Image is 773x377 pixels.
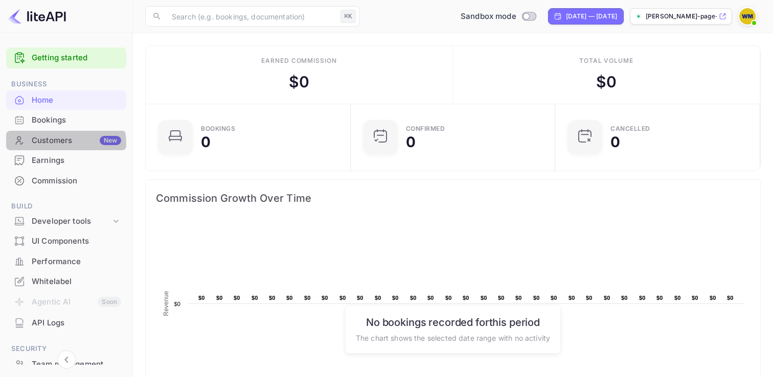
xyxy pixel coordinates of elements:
[252,295,258,301] text: $0
[166,6,336,27] input: Search (e.g. bookings, documentation)
[548,8,624,25] div: Click to change the date range period
[392,295,399,301] text: $0
[6,151,126,170] a: Earnings
[198,295,205,301] text: $0
[461,11,516,22] span: Sandbox mode
[6,313,126,333] div: API Logs
[6,171,126,191] div: Commission
[32,114,121,126] div: Bookings
[32,317,121,329] div: API Logs
[610,126,650,132] div: CANCELLED
[406,135,416,149] div: 0
[32,359,121,370] div: Team management
[533,295,540,301] text: $0
[481,295,487,301] text: $0
[596,70,617,93] div: $ 0
[32,155,121,167] div: Earnings
[6,231,126,250] a: UI Components
[289,70,309,93] div: $ 0
[32,175,121,187] div: Commission
[6,231,126,251] div: UI Components
[6,48,126,68] div: Getting started
[174,301,180,307] text: $0
[579,56,634,65] div: Total volume
[32,235,121,247] div: UI Components
[515,295,522,301] text: $0
[6,272,126,291] a: Whitelabel
[269,295,276,301] text: $0
[6,201,126,212] span: Build
[201,126,235,132] div: Bookings
[6,110,126,130] div: Bookings
[710,295,716,301] text: $0
[357,295,363,301] text: $0
[100,136,121,145] div: New
[261,56,337,65] div: Earned commission
[410,295,417,301] text: $0
[32,256,121,268] div: Performance
[6,90,126,109] a: Home
[8,8,66,25] img: LiteAPI logo
[32,95,121,106] div: Home
[6,90,126,110] div: Home
[6,131,126,151] div: CustomersNew
[427,295,434,301] text: $0
[6,272,126,292] div: Whitelabel
[6,171,126,190] a: Commission
[216,295,223,301] text: $0
[6,343,126,355] span: Security
[692,295,698,301] text: $0
[604,295,610,301] text: $0
[6,110,126,129] a: Bookings
[356,316,550,328] h6: No bookings recorded for this period
[457,11,540,22] div: Switch to Production mode
[739,8,756,25] img: WEBB PAGE MEDIA
[727,295,734,301] text: $0
[156,190,750,206] span: Commission Growth Over Time
[6,252,126,272] div: Performance
[674,295,681,301] text: $0
[57,350,76,369] button: Collapse navigation
[286,295,293,301] text: $0
[32,135,121,147] div: Customers
[566,12,617,21] div: [DATE] — [DATE]
[375,295,381,301] text: $0
[6,79,126,90] span: Business
[356,332,550,343] p: The chart shows the selected date range with no activity
[339,295,346,301] text: $0
[32,52,121,64] a: Getting started
[646,12,717,21] p: [PERSON_NAME]-page-media-1rbkk....
[463,295,469,301] text: $0
[445,295,452,301] text: $0
[6,213,126,230] div: Developer tools
[656,295,663,301] text: $0
[201,135,211,149] div: 0
[6,252,126,271] a: Performance
[163,291,170,316] text: Revenue
[32,216,111,227] div: Developer tools
[621,295,628,301] text: $0
[551,295,557,301] text: $0
[406,126,445,132] div: Confirmed
[639,295,646,301] text: $0
[304,295,311,301] text: $0
[569,295,575,301] text: $0
[586,295,593,301] text: $0
[340,10,356,23] div: ⌘K
[6,355,126,373] a: Team management
[32,276,121,288] div: Whitelabel
[6,313,126,332] a: API Logs
[6,131,126,150] a: CustomersNew
[610,135,620,149] div: 0
[322,295,328,301] text: $0
[234,295,240,301] text: $0
[498,295,505,301] text: $0
[6,151,126,171] div: Earnings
